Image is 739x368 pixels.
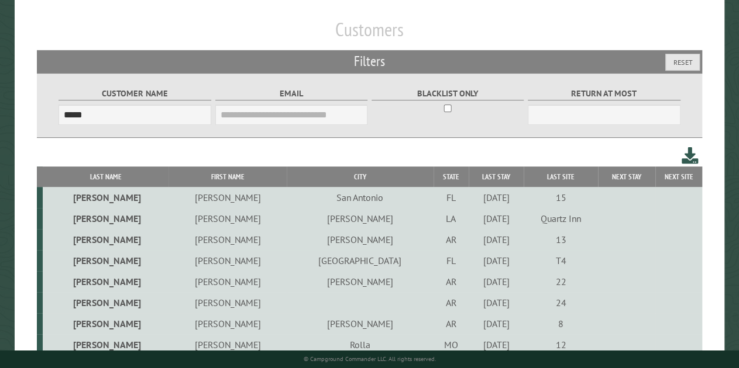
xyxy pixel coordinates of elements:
td: FL [434,250,469,271]
div: [DATE] [470,192,522,203]
td: Rolla [287,334,434,355]
td: [PERSON_NAME] [169,292,287,313]
td: 22 [524,271,598,292]
td: [PERSON_NAME] [169,187,287,208]
td: AR [434,313,469,334]
div: [DATE] [470,297,522,308]
td: [PERSON_NAME] [43,292,169,313]
td: [PERSON_NAME] [43,208,169,229]
th: City [287,166,434,187]
td: [PERSON_NAME] [287,208,434,229]
td: AR [434,292,469,313]
td: MO [434,334,469,355]
td: [GEOGRAPHIC_DATA] [287,250,434,271]
td: AR [434,271,469,292]
td: [PERSON_NAME] [43,271,169,292]
th: Next Site [655,166,702,187]
td: [PERSON_NAME] [169,208,287,229]
td: [PERSON_NAME] [287,229,434,250]
td: 24 [524,292,598,313]
label: Email [215,87,368,100]
td: [PERSON_NAME] [43,187,169,208]
td: LA [434,208,469,229]
td: San Antonio [287,187,434,208]
td: [PERSON_NAME] [43,334,169,355]
td: [PERSON_NAME] [169,250,287,271]
h2: Filters [37,50,702,72]
th: First Name [169,166,287,187]
td: [PERSON_NAME] [169,271,287,292]
td: FL [434,187,469,208]
button: Reset [665,54,700,71]
td: T4 [524,250,598,271]
div: [DATE] [470,255,522,266]
small: © Campground Commander LLC. All rights reserved. [304,355,436,363]
td: [PERSON_NAME] [43,250,169,271]
td: 13 [524,229,598,250]
th: Last Site [524,166,598,187]
div: [DATE] [470,339,522,350]
label: Customer Name [59,87,211,100]
label: Return at most [528,87,680,100]
div: [DATE] [470,213,522,224]
td: AR [434,229,469,250]
td: 15 [524,187,598,208]
th: Next Stay [598,166,655,187]
td: [PERSON_NAME] [169,334,287,355]
td: [PERSON_NAME] [43,229,169,250]
td: 12 [524,334,598,355]
th: Last Name [43,166,169,187]
div: [DATE] [470,318,522,329]
div: [DATE] [470,234,522,245]
a: Download this customer list (.csv) [682,145,699,166]
div: [DATE] [470,276,522,287]
th: Last Stay [469,166,524,187]
td: 8 [524,313,598,334]
td: [PERSON_NAME] [287,271,434,292]
td: [PERSON_NAME] [169,229,287,250]
td: [PERSON_NAME] [169,313,287,334]
th: State [434,166,469,187]
h1: Customers [37,18,702,50]
td: [PERSON_NAME] [287,313,434,334]
label: Blacklist only [372,87,524,100]
td: [PERSON_NAME] [43,313,169,334]
td: Quartz Inn [524,208,598,229]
